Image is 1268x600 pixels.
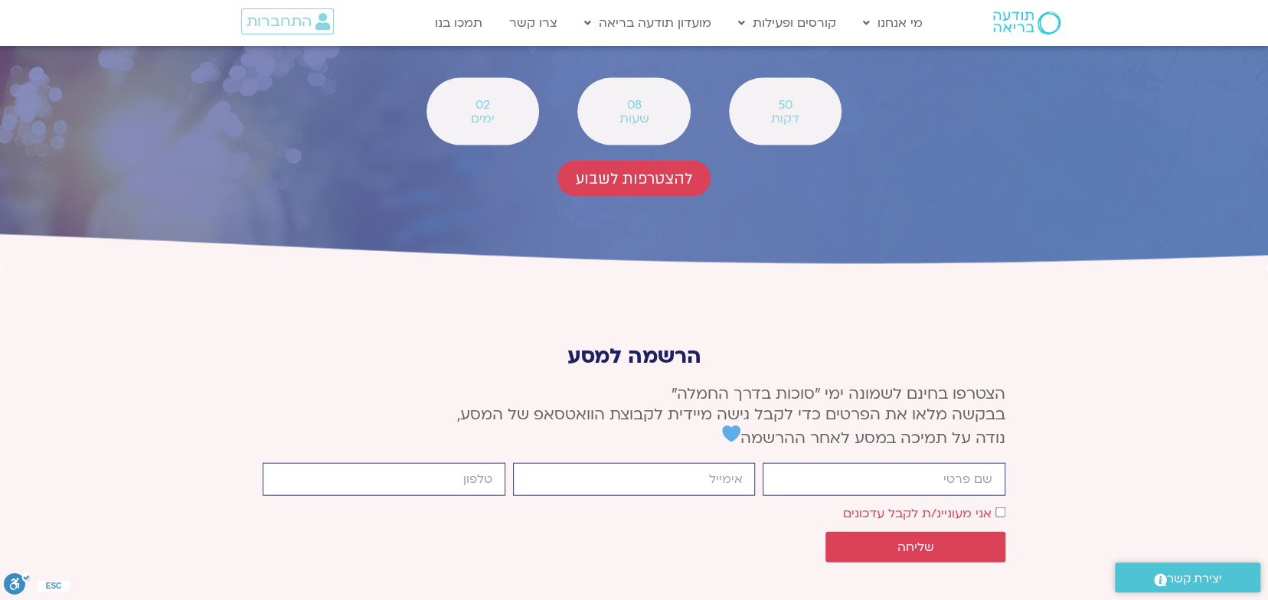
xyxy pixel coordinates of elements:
span: ימים [446,112,519,126]
a: יצירת קשר [1115,562,1260,592]
button: שליחה [825,532,1005,562]
a: התחברות [241,8,334,34]
a: מועדון תודעה בריאה [577,8,719,37]
span: 08 [597,98,670,112]
p: הרשמה למסע [263,344,1005,368]
a: להצטרפות לשבוע [557,161,711,197]
img: תודעה בריאה [993,11,1060,34]
a: קורסים ופעילות [730,8,844,37]
span: שעות [597,112,670,126]
span: נודה על תמיכה במסע לאחר ההרשמה [722,428,1005,448]
a: מי אנחנו [855,8,930,37]
span: 02 [446,98,519,112]
label: אני מעוניינ/ת לקבל עדכונים [843,506,992,523]
a: צרו קשר [502,8,565,37]
input: מותר להשתמש רק במספרים ותווי טלפון (#, -, *, וכו'). [263,463,505,496]
form: טופס חדש [263,463,1005,570]
span: התחברות [246,13,311,30]
input: שם פרטי [763,463,1005,496]
span: בבקשה מלאו את הפרטים כדי לקבל גישה מיידית לקבוצת הוואטסאפ של המסע, [457,404,1005,425]
img: 💙 [722,425,740,443]
span: 50 [749,98,822,112]
p: הצטרפו בחינם לשמונה ימי ״סוכות בדרך החמלה״ [263,383,1005,448]
input: אימייל [513,463,756,496]
span: להצטרפות לשבוע [576,170,692,187]
a: תמכו בנו [427,8,490,37]
span: דקות [749,112,822,126]
span: שליחה [897,540,934,554]
span: יצירת קשר [1167,569,1222,589]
